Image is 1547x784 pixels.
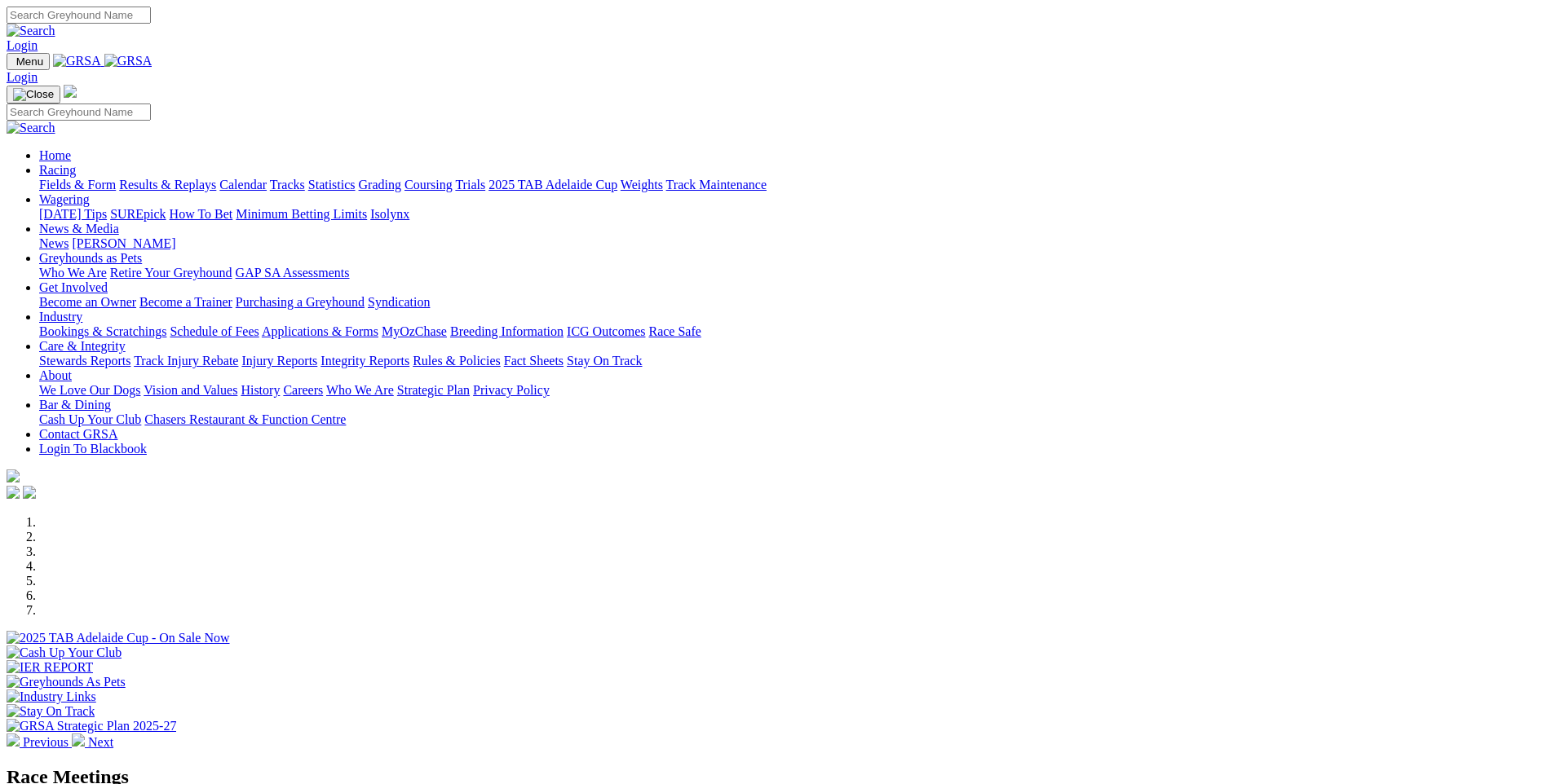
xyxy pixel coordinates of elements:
[488,178,617,192] a: 2025 TAB Adelaide Cup
[39,295,1540,310] div: Get Involved
[119,178,216,192] a: Results & Replays
[72,236,175,250] a: [PERSON_NAME]
[39,251,142,265] a: Greyhounds as Pets
[39,383,140,397] a: We Love Our Dogs
[397,383,470,397] a: Strategic Plan
[7,675,126,689] img: Greyhounds As Pets
[23,486,36,499] img: twitter.svg
[170,207,233,221] a: How To Bet
[39,442,147,456] a: Login To Blackbook
[473,383,550,397] a: Privacy Policy
[110,207,166,221] a: SUREpick
[7,7,151,24] input: Search
[219,178,267,192] a: Calendar
[241,383,280,397] a: History
[320,354,409,368] a: Integrity Reports
[144,383,237,397] a: Vision and Values
[7,86,60,104] button: Toggle navigation
[39,266,107,280] a: Who We Are
[7,719,176,733] img: GRSA Strategic Plan 2025-27
[567,324,645,338] a: ICG Outcomes
[7,631,230,645] img: 2025 TAB Adelaide Cup - On Sale Now
[134,354,238,368] a: Track Injury Rebate
[39,354,1540,368] div: Care & Integrity
[39,178,116,192] a: Fields & Form
[39,207,107,221] a: [DATE] Tips
[7,38,38,52] a: Login
[53,54,101,68] img: GRSA
[326,383,394,397] a: Who We Are
[72,733,85,747] img: chevron-right-pager-white.svg
[39,354,130,368] a: Stewards Reports
[39,236,69,250] a: News
[236,295,365,309] a: Purchasing a Greyhound
[39,339,126,353] a: Care & Integrity
[7,53,50,70] button: Toggle navigation
[39,266,1540,280] div: Greyhounds as Pets
[39,324,1540,339] div: Industry
[39,295,136,309] a: Become an Owner
[404,178,453,192] a: Coursing
[7,689,96,704] img: Industry Links
[621,178,663,192] a: Weights
[39,310,82,324] a: Industry
[270,178,305,192] a: Tracks
[370,207,409,221] a: Isolynx
[262,324,378,338] a: Applications & Forms
[23,735,69,749] span: Previous
[16,55,43,68] span: Menu
[7,24,55,38] img: Search
[104,54,152,68] img: GRSA
[144,412,346,426] a: Chasers Restaurant & Function Centre
[413,354,501,368] a: Rules & Policies
[7,735,72,749] a: Previous
[7,733,20,747] img: chevron-left-pager-white.svg
[368,295,430,309] a: Syndication
[39,236,1540,251] div: News & Media
[7,121,55,135] img: Search
[241,354,317,368] a: Injury Reports
[236,266,350,280] a: GAP SA Assessments
[648,324,701,338] a: Race Safe
[7,70,38,84] a: Login
[13,88,54,101] img: Close
[359,178,401,192] a: Grading
[39,427,117,441] a: Contact GRSA
[39,398,111,412] a: Bar & Dining
[39,163,76,177] a: Racing
[39,178,1540,192] div: Racing
[39,324,166,338] a: Bookings & Scratchings
[139,295,232,309] a: Become a Trainer
[110,266,232,280] a: Retire Your Greyhound
[450,324,564,338] a: Breeding Information
[39,383,1540,398] div: About
[567,354,642,368] a: Stay On Track
[455,178,485,192] a: Trials
[308,178,356,192] a: Statistics
[39,280,108,294] a: Get Involved
[39,148,71,162] a: Home
[39,222,119,236] a: News & Media
[170,324,259,338] a: Schedule of Fees
[72,735,113,749] a: Next
[504,354,564,368] a: Fact Sheets
[283,383,323,397] a: Careers
[39,207,1540,222] div: Wagering
[39,412,141,426] a: Cash Up Your Club
[236,207,367,221] a: Minimum Betting Limits
[88,735,113,749] span: Next
[64,85,77,98] img: logo-grsa-white.png
[7,704,95,719] img: Stay On Track
[39,192,90,206] a: Wagering
[666,178,767,192] a: Track Maintenance
[7,645,122,660] img: Cash Up Your Club
[7,469,20,482] img: logo-grsa-white.png
[39,412,1540,427] div: Bar & Dining
[382,324,447,338] a: MyOzChase
[7,486,20,499] img: facebook.svg
[39,368,72,382] a: About
[7,104,151,121] input: Search
[7,660,93,675] img: IER REPORT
